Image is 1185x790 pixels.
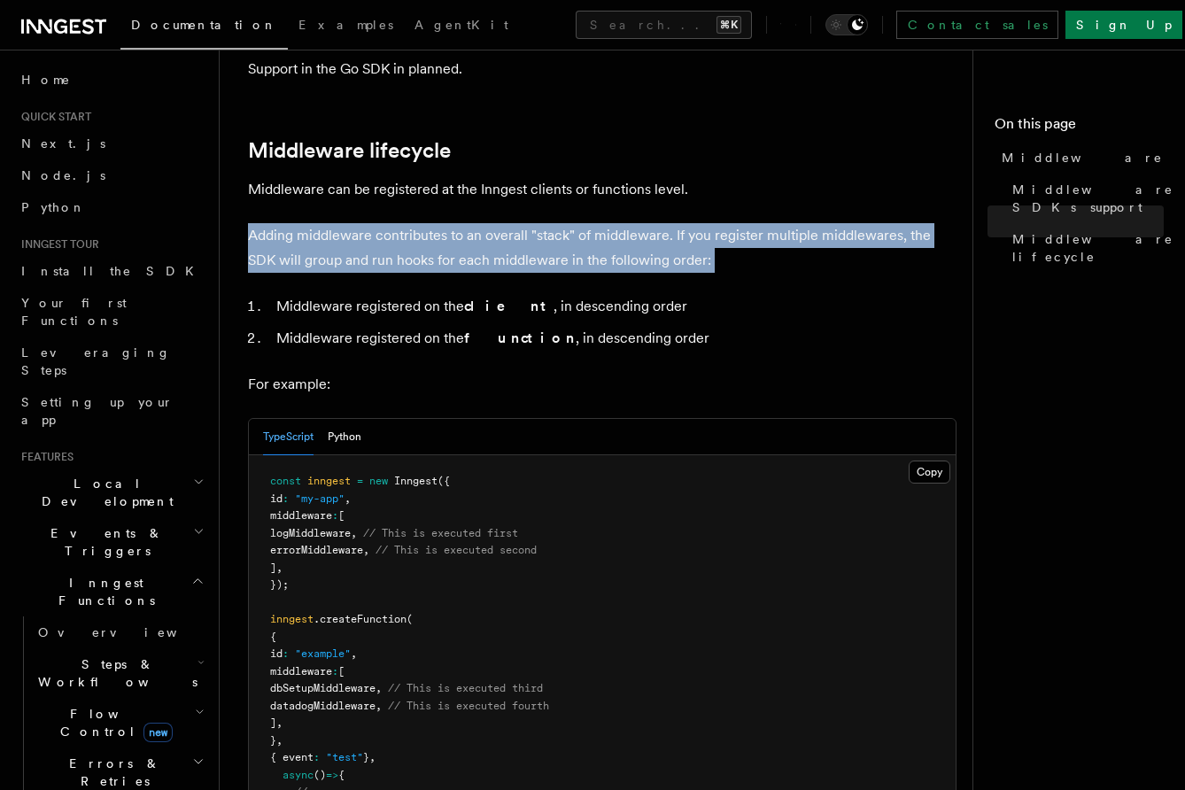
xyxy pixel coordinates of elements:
span: , [369,751,376,763]
a: Home [14,64,208,96]
span: Overview [38,625,221,639]
span: , [376,700,382,712]
span: Install the SDK [21,264,205,278]
span: Middleware SDKs support [1012,181,1173,216]
span: : [283,492,289,505]
span: , [276,716,283,729]
span: // This is executed second [376,544,537,556]
span: Python [21,200,86,214]
strong: function [464,329,576,346]
span: : [283,647,289,660]
button: Steps & Workflows [31,648,208,698]
span: .createFunction [314,613,407,625]
span: } [363,751,369,763]
span: , [351,527,357,539]
strong: client [464,298,554,314]
span: Quick start [14,110,91,124]
span: middleware [270,509,332,522]
span: : [332,665,338,678]
span: inngest [307,475,351,487]
span: ] [270,562,276,574]
a: Install the SDK [14,255,208,287]
a: Your first Functions [14,287,208,337]
span: { [338,769,345,781]
span: => [326,769,338,781]
span: { event [270,751,314,763]
span: Your first Functions [21,296,127,328]
span: async [283,769,314,781]
span: Events & Triggers [14,524,193,560]
a: Middleware lifecycle [1005,223,1164,273]
a: Sign Up [1065,11,1182,39]
span: // This is executed fourth [388,700,549,712]
button: Toggle dark mode [825,14,868,35]
span: Home [21,71,71,89]
span: "example" [295,647,351,660]
span: dbSetupMiddleware [270,682,376,694]
a: Setting up your app [14,386,208,436]
span: Inngest [394,475,438,487]
a: Contact sales [896,11,1058,39]
span: // This is executed third [388,682,543,694]
kbd: ⌘K [716,16,741,34]
span: middleware [270,665,332,678]
span: : [332,509,338,522]
span: new [369,475,388,487]
button: Search...⌘K [576,11,752,39]
span: , [276,734,283,747]
span: = [357,475,363,487]
button: Inngest Functions [14,567,208,616]
span: // This is executed first [363,527,518,539]
span: errorMiddleware [270,544,363,556]
button: Local Development [14,468,208,517]
span: Middleware [1002,149,1163,167]
a: Leveraging Steps [14,337,208,386]
span: , [351,647,357,660]
span: Flow Control [31,705,195,740]
li: Middleware registered on the , in descending order [271,326,957,351]
span: Inngest Functions [14,574,191,609]
span: Features [14,450,74,464]
a: Documentation [120,5,288,50]
span: , [345,492,351,505]
a: Middleware [995,142,1164,174]
button: Events & Triggers [14,517,208,567]
span: Next.js [21,136,105,151]
p: Middleware can be registered at the Inngest clients or functions level. [248,177,957,202]
span: , [376,682,382,694]
a: Node.js [14,159,208,191]
button: Python [328,419,361,455]
a: Python [14,191,208,223]
span: ] [270,716,276,729]
p: Adding middleware contributes to an overall "stack" of middleware. If you register multiple middl... [248,223,957,273]
span: Documentation [131,18,277,32]
li: Middleware registered on the , in descending order [271,294,957,319]
span: [ [338,509,345,522]
span: Local Development [14,475,193,510]
span: { [270,631,276,643]
span: "my-app" [295,492,345,505]
span: id [270,647,283,660]
span: new [143,723,173,742]
span: [ [338,665,345,678]
span: Steps & Workflows [31,655,197,691]
span: "test" [326,751,363,763]
span: Middleware lifecycle [1012,230,1173,266]
span: Inngest tour [14,237,99,252]
span: const [270,475,301,487]
a: Examples [288,5,404,48]
span: logMiddleware [270,527,351,539]
a: Next.js [14,128,208,159]
span: , [363,544,369,556]
a: Middleware lifecycle [248,138,451,163]
span: inngest [270,613,314,625]
span: () [314,769,326,781]
a: AgentKit [404,5,519,48]
span: Examples [298,18,393,32]
button: Copy [909,461,950,484]
p: For example: [248,372,957,397]
span: Node.js [21,168,105,182]
span: : [314,751,320,763]
span: , [276,562,283,574]
a: Overview [31,616,208,648]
